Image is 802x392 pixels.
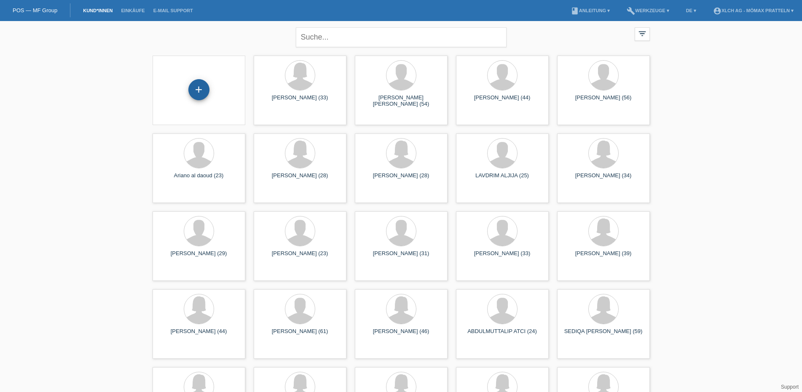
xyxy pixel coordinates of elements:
[260,328,340,341] div: [PERSON_NAME] (61)
[362,250,441,264] div: [PERSON_NAME] (31)
[117,8,149,13] a: Einkäufe
[463,172,542,186] div: LAVDRIM ALJIJA (25)
[571,7,579,15] i: book
[564,94,643,108] div: [PERSON_NAME] (56)
[638,29,647,38] i: filter_list
[566,8,614,13] a: bookAnleitung ▾
[682,8,700,13] a: DE ▾
[260,172,340,186] div: [PERSON_NAME] (28)
[260,94,340,108] div: [PERSON_NAME] (33)
[159,328,239,341] div: [PERSON_NAME] (44)
[709,8,798,13] a: account_circleXLCH AG - Mömax Pratteln ▾
[296,27,507,47] input: Suche...
[622,8,673,13] a: buildWerkzeuge ▾
[149,8,197,13] a: E-Mail Support
[781,384,799,390] a: Support
[189,83,209,97] div: Kund*in hinzufügen
[564,328,643,341] div: SEDIQA [PERSON_NAME] (59)
[362,172,441,186] div: [PERSON_NAME] (28)
[564,172,643,186] div: [PERSON_NAME] (34)
[159,172,239,186] div: Ariano al daoud (23)
[713,7,722,15] i: account_circle
[463,328,542,341] div: ABDULMUTTALIP ATCI (24)
[362,94,441,108] div: [PERSON_NAME] [PERSON_NAME] (54)
[463,94,542,108] div: [PERSON_NAME] (44)
[260,250,340,264] div: [PERSON_NAME] (23)
[362,328,441,341] div: [PERSON_NAME] (46)
[463,250,542,264] div: [PERSON_NAME] (33)
[159,250,239,264] div: [PERSON_NAME] (29)
[564,250,643,264] div: [PERSON_NAME] (39)
[627,7,635,15] i: build
[13,7,57,13] a: POS — MF Group
[79,8,117,13] a: Kund*innen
